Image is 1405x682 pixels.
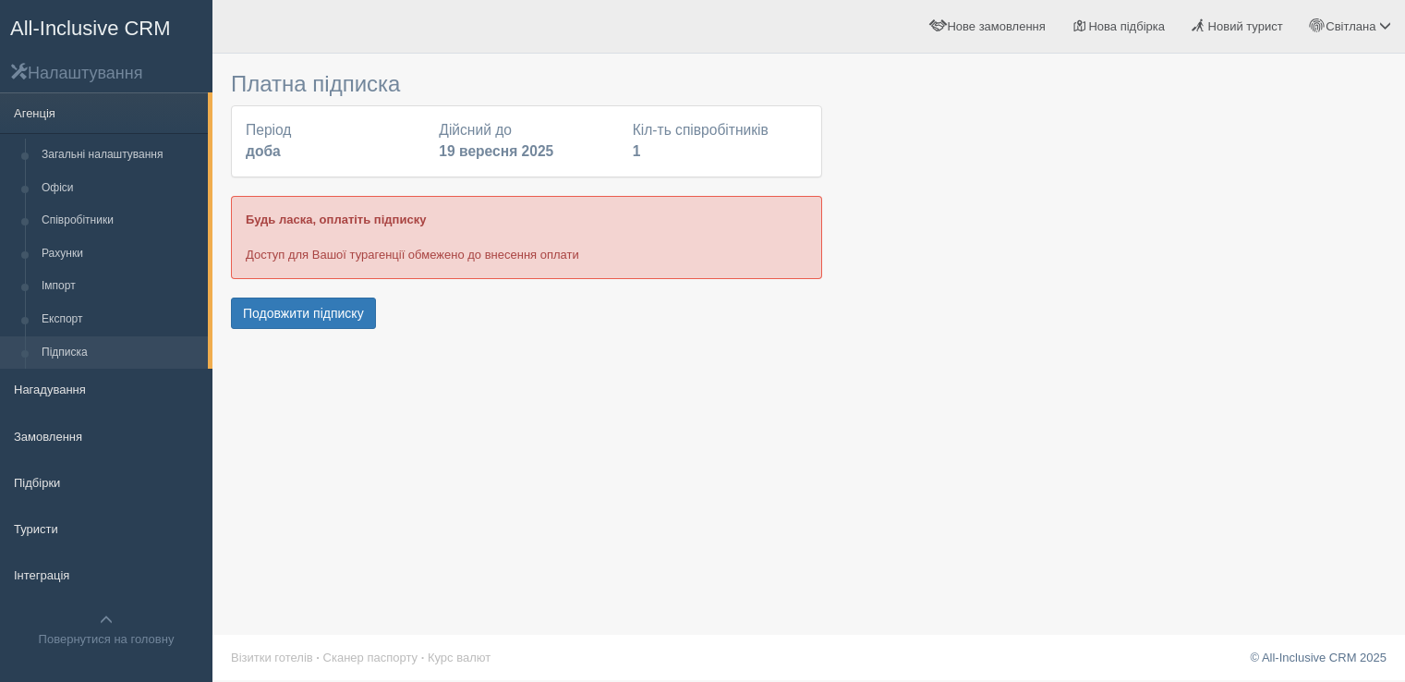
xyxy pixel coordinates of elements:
span: Новий турист [1208,19,1283,33]
a: Загальні налаштування [33,139,208,172]
a: Підписка [33,336,208,370]
a: Співробітники [33,204,208,237]
a: All-Inclusive CRM [1,1,212,52]
a: Експорт [33,303,208,336]
b: 19 вересня 2025 [439,143,553,159]
a: Рахунки [33,237,208,271]
a: © All-Inclusive CRM 2025 [1250,651,1387,664]
span: Нова підбірка [1088,19,1165,33]
div: Кіл-ть співробітників [624,120,817,163]
div: Доступ для Вашої турагенції обмежено до внесення оплати [231,196,822,278]
span: Нове замовлення [947,19,1045,33]
span: · [421,651,425,664]
span: Світлана [1326,19,1375,33]
b: 1 [633,143,641,159]
h3: Платна підписка [231,72,822,96]
a: Візитки готелів [231,651,313,664]
span: All-Inclusive CRM [10,17,171,40]
a: Офіси [33,172,208,205]
a: Сканер паспорту [323,651,418,664]
div: Дійсний до [430,120,623,163]
b: Будь ласка, оплатіть підписку [246,213,426,226]
a: Імпорт [33,270,208,303]
div: Період [236,120,430,163]
b: доба [246,143,281,159]
span: · [316,651,320,664]
a: Курс валют [428,651,491,664]
button: Подовжити підписку [231,298,376,329]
